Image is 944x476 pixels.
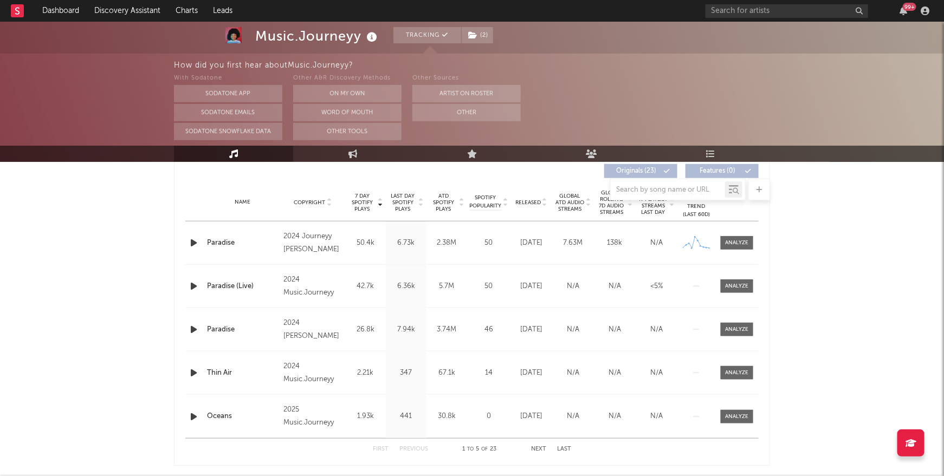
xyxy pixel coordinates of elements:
[555,281,591,292] div: N/A
[513,368,549,379] div: [DATE]
[389,193,417,212] span: Last Day Spotify Plays
[470,368,508,379] div: 14
[174,123,282,140] button: Sodatone Snowflake Data
[557,446,571,452] button: Last
[706,4,868,18] input: Search for artists
[283,360,342,386] div: 2024 Music.Journeyy
[373,446,389,452] button: First
[293,104,402,121] button: Word Of Mouth
[293,85,402,102] button: On My Own
[293,72,402,85] div: Other A&R Discovery Methods
[470,194,502,210] span: Spotify Popularity
[461,27,494,43] span: ( 2 )
[294,199,325,206] span: Copyright
[429,368,464,379] div: 67.1k
[597,281,633,292] div: N/A
[513,238,549,249] div: [DATE]
[389,238,424,249] div: 6.73k
[513,411,549,422] div: [DATE]
[693,168,742,174] span: Features ( 0 )
[900,6,907,15] button: 99+
[462,27,493,43] button: (2)
[348,193,377,212] span: 7 Day Spotify Plays
[638,238,675,249] div: N/A
[348,411,383,422] div: 1.93k
[611,168,661,174] span: Originals ( 23 )
[348,281,383,292] div: 42.7k
[389,411,424,422] div: 441
[468,447,474,452] span: to
[207,198,278,206] div: Name
[515,199,541,206] span: Released
[604,164,677,178] button: Originals(23)
[470,324,508,335] div: 46
[513,324,549,335] div: [DATE]
[680,186,713,219] div: Global Streaming Trend (Last 60D)
[597,238,633,249] div: 138k
[393,27,461,43] button: Tracking
[348,368,383,379] div: 2.21k
[207,411,278,422] a: Oceans
[555,193,585,212] span: Global ATD Audio Streams
[293,123,402,140] button: Other Tools
[597,368,633,379] div: N/A
[348,238,383,249] div: 50.4k
[638,190,668,216] span: Estimated % Playlist Streams Last Day
[255,27,380,45] div: Music.Journeyy
[638,411,675,422] div: N/A
[412,85,521,102] button: Artist on Roster
[513,281,549,292] div: [DATE]
[412,104,521,121] button: Other
[555,411,591,422] div: N/A
[531,446,546,452] button: Next
[348,324,383,335] div: 26.8k
[207,281,278,292] a: Paradise (Live)
[597,411,633,422] div: N/A
[283,273,342,299] div: 2024 Music.Journeyy
[450,443,509,456] div: 1 5 23
[429,324,464,335] div: 3.74M
[470,238,508,249] div: 50
[412,72,521,85] div: Other Sources
[555,238,591,249] div: 7.63M
[429,411,464,422] div: 30.8k
[283,317,342,343] div: 2024 [PERSON_NAME]
[597,190,626,216] span: Global Rolling 7D Audio Streams
[174,72,282,85] div: With Sodatone
[597,324,633,335] div: N/A
[429,281,464,292] div: 5.7M
[482,447,488,452] span: of
[555,324,591,335] div: N/A
[638,281,675,292] div: <5%
[174,59,944,72] div: How did you first hear about Music.Journeyy ?
[399,446,428,452] button: Previous
[470,411,508,422] div: 0
[283,403,342,429] div: 2025 Music.Journeyy
[389,281,424,292] div: 6.36k
[429,238,464,249] div: 2.38M
[207,324,278,335] a: Paradise
[611,186,725,194] input: Search by song name or URL
[174,85,282,102] button: Sodatone App
[555,368,591,379] div: N/A
[638,324,675,335] div: N/A
[283,230,342,256] div: 2024 Journeyy [PERSON_NAME]
[174,104,282,121] button: Sodatone Emails
[207,368,278,379] a: Thin Air
[389,368,424,379] div: 347
[470,281,508,292] div: 50
[903,3,916,11] div: 99 +
[686,164,759,178] button: Features(0)
[207,238,278,249] a: Paradise
[389,324,424,335] div: 7.94k
[429,193,458,212] span: ATD Spotify Plays
[638,368,675,379] div: N/A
